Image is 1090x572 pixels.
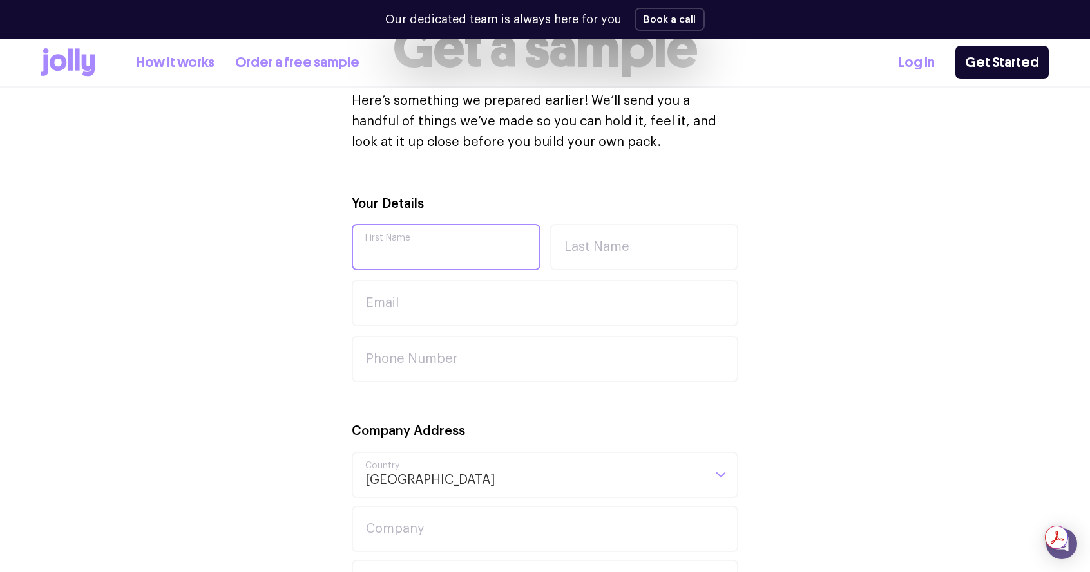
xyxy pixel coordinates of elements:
[385,11,622,28] p: Our dedicated team is always here for you
[352,195,424,214] label: Your Details
[136,52,215,73] a: How it works
[495,453,703,497] input: Search for option
[352,422,465,441] label: Company Address
[899,52,935,73] a: Log In
[365,453,495,497] span: [GEOGRAPHIC_DATA]
[635,8,705,31] button: Book a call
[352,452,738,498] div: Search for option
[352,91,738,152] p: Here’s something we prepared earlier! We’ll send you a handful of things we’ve made so you can ho...
[235,52,359,73] a: Order a free sample
[955,46,1049,79] a: Get Started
